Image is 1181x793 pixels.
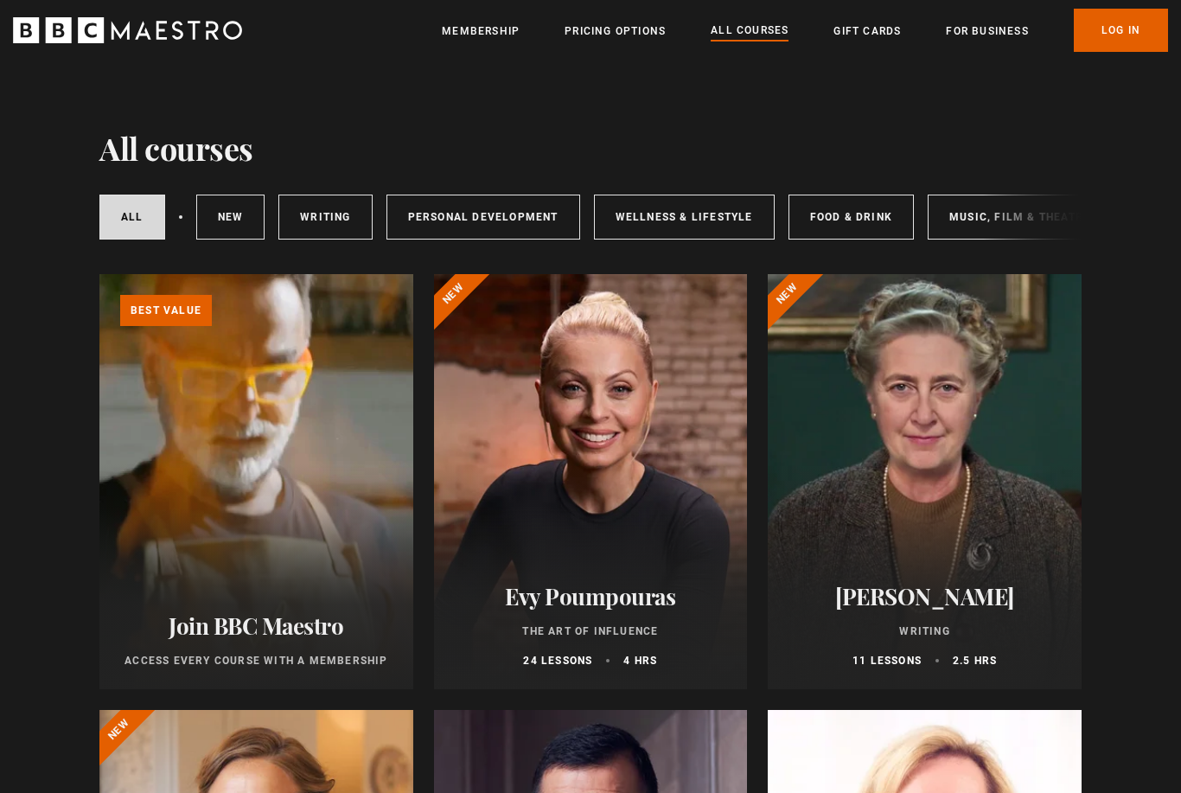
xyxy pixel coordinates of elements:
a: Membership [442,22,520,40]
a: New [196,195,265,240]
a: Pricing Options [565,22,666,40]
a: [PERSON_NAME] Writing 11 lessons 2.5 hrs New [768,274,1082,689]
p: Writing [788,624,1061,639]
a: Personal Development [386,195,580,240]
h2: [PERSON_NAME] [788,583,1061,610]
a: Evy Poumpouras The Art of Influence 24 lessons 4 hrs New [434,274,748,689]
p: 11 lessons [852,653,922,668]
a: Wellness & Lifestyle [594,195,775,240]
a: Log In [1074,9,1168,52]
a: Gift Cards [833,22,901,40]
h2: Evy Poumpouras [455,583,727,610]
svg: BBC Maestro [13,17,242,43]
a: Writing [278,195,372,240]
a: Food & Drink [788,195,914,240]
a: All Courses [711,22,788,41]
p: The Art of Influence [455,624,727,639]
p: 2.5 hrs [953,653,997,668]
a: For business [946,22,1028,40]
p: 24 lessons [523,653,592,668]
h1: All courses [99,130,253,166]
a: All [99,195,165,240]
p: Best value [120,295,212,326]
nav: Primary [442,9,1168,52]
a: Music, Film & Theatre [928,195,1112,240]
p: 4 hrs [623,653,657,668]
